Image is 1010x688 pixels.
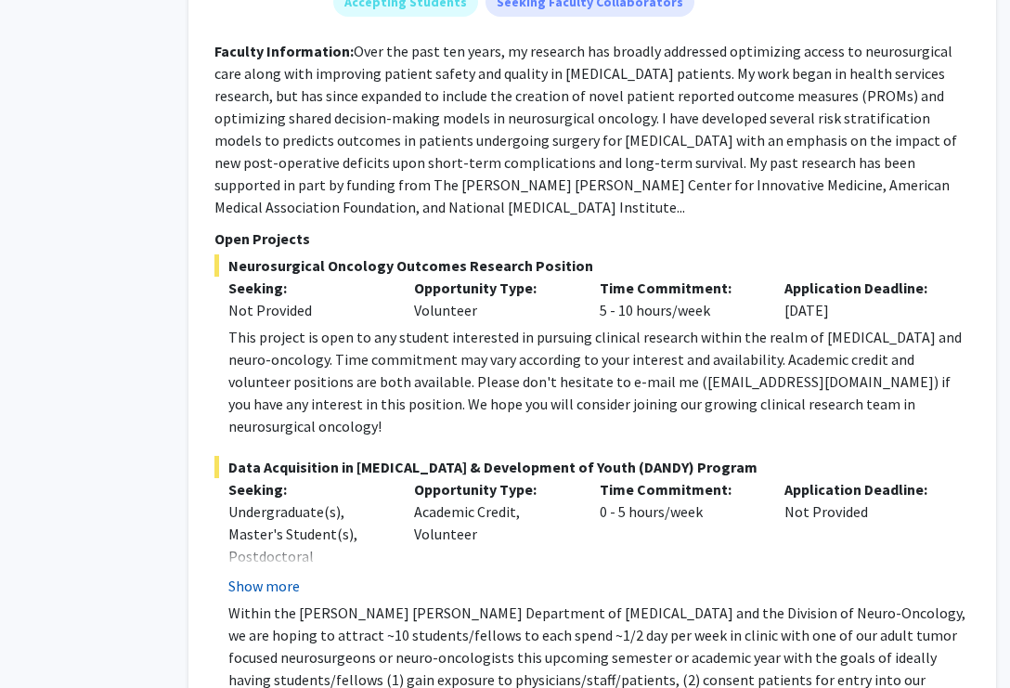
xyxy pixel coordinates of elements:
div: 5 - 10 hours/week [586,277,771,321]
div: This project is open to any student interested in pursuing clinical research within the realm of ... [228,326,970,437]
span: Neurosurgical Oncology Outcomes Research Position [214,254,970,277]
div: 0 - 5 hours/week [586,478,771,597]
fg-read-more: Over the past ten years, my research has broadly addressed optimizing access to neurosurgical car... [214,42,957,216]
p: Opportunity Type: [414,277,572,299]
p: Time Commitment: [600,277,757,299]
div: Academic Credit, Volunteer [400,478,586,597]
div: Volunteer [400,277,586,321]
span: Data Acquisition in [MEDICAL_DATA] & Development of Youth (DANDY) Program [214,456,970,478]
div: Undergraduate(s), Master's Student(s), Postdoctoral Researcher(s) / Research Staff, Medical Resid... [228,500,386,656]
p: Open Projects [214,227,970,250]
div: [DATE] [770,277,956,321]
p: Seeking: [228,478,386,500]
p: Opportunity Type: [414,478,572,500]
div: Not Provided [770,478,956,597]
p: Application Deadline: [784,277,942,299]
iframe: Chat [14,604,79,674]
b: Faculty Information: [214,42,354,60]
p: Application Deadline: [784,478,942,500]
p: Time Commitment: [600,478,757,500]
button: Show more [228,575,300,597]
div: Not Provided [228,299,386,321]
p: Seeking: [228,277,386,299]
